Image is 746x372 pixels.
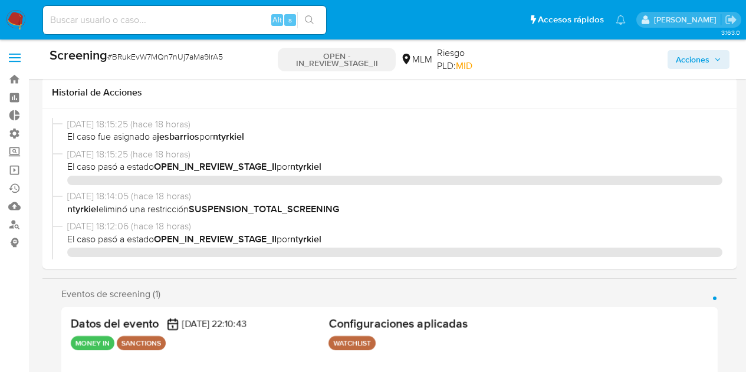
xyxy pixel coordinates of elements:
[107,51,223,62] span: # BRukEvW7MQn7nUj7aMa9lrA5
[297,12,321,28] button: search-icon
[616,15,626,25] a: Notificaciones
[654,14,721,25] p: nicolas.tyrkiel@mercadolibre.com
[50,45,107,64] b: Screening
[668,50,729,69] button: Acciones
[538,14,604,26] span: Accesos rápidos
[43,12,326,28] input: Buscar usuario o caso...
[288,14,292,25] span: s
[278,48,396,71] p: OPEN - IN_REVIEW_STAGE_II
[437,47,501,72] span: Riesgo PLD:
[456,59,472,73] span: MID
[725,14,737,26] a: Salir
[676,50,709,69] span: Acciones
[272,14,282,25] span: Alt
[400,53,432,66] div: MLM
